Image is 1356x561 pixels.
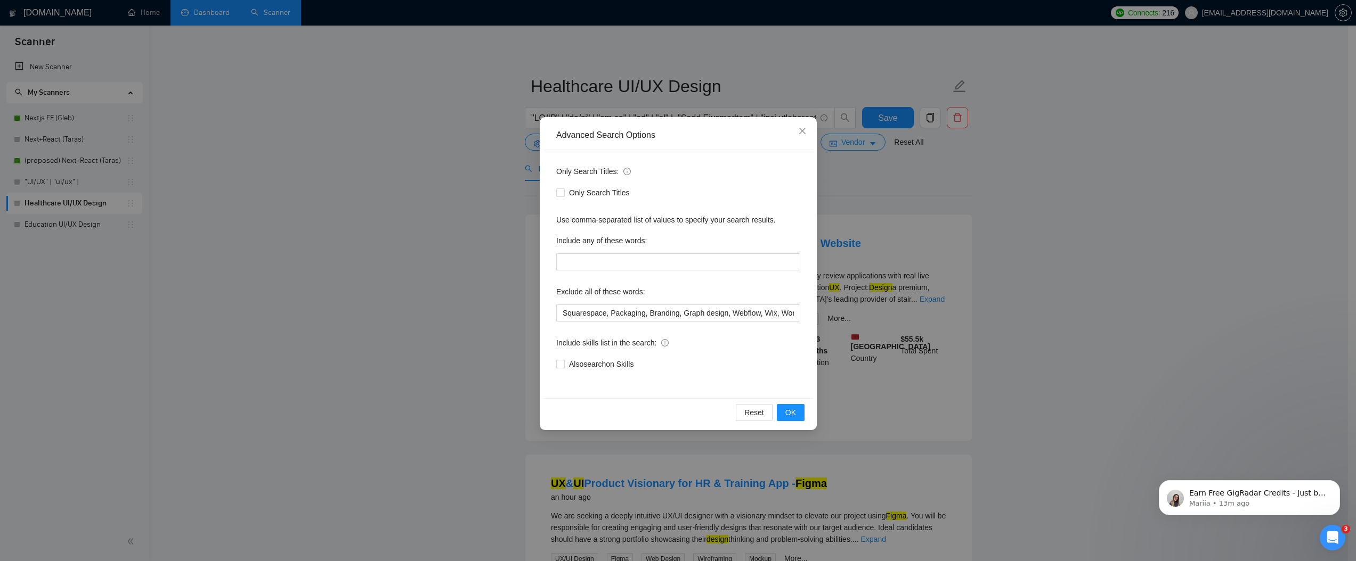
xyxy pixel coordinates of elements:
[744,407,764,418] span: Reset
[661,339,669,346] span: info-circle
[776,404,804,421] button: OK
[1320,525,1345,550] iframe: Intercom live chat
[556,337,669,349] span: Include skills list in the search:
[1342,525,1350,533] span: 3
[623,168,631,175] span: info-circle
[1143,458,1356,532] iframe: Intercom notifications message
[556,129,800,141] div: Advanced Search Options
[798,127,807,135] span: close
[556,214,800,226] div: Use comma-separated list of values to specify your search results.
[788,117,817,146] button: Close
[785,407,795,418] span: OK
[556,283,645,300] label: Exclude all of these words:
[565,358,638,370] span: Also search on Skills
[556,166,631,177] span: Only Search Titles:
[736,404,773,421] button: Reset
[556,232,647,249] label: Include any of these words:
[565,187,634,199] span: Only Search Titles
